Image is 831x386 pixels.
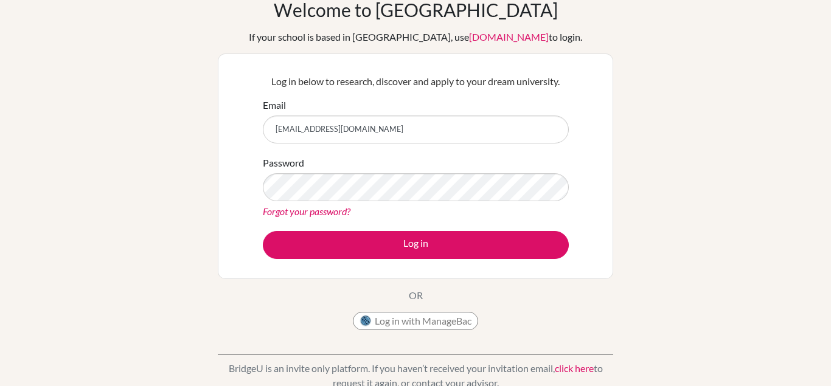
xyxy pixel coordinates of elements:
[469,31,549,43] a: [DOMAIN_NAME]
[555,362,594,374] a: click here
[263,74,569,89] p: Log in below to research, discover and apply to your dream university.
[263,205,350,217] a: Forgot your password?
[263,231,569,259] button: Log in
[409,288,423,303] p: OR
[249,30,582,44] div: If your school is based in [GEOGRAPHIC_DATA], use to login.
[263,98,286,112] label: Email
[263,156,304,170] label: Password
[353,312,478,330] button: Log in with ManageBac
